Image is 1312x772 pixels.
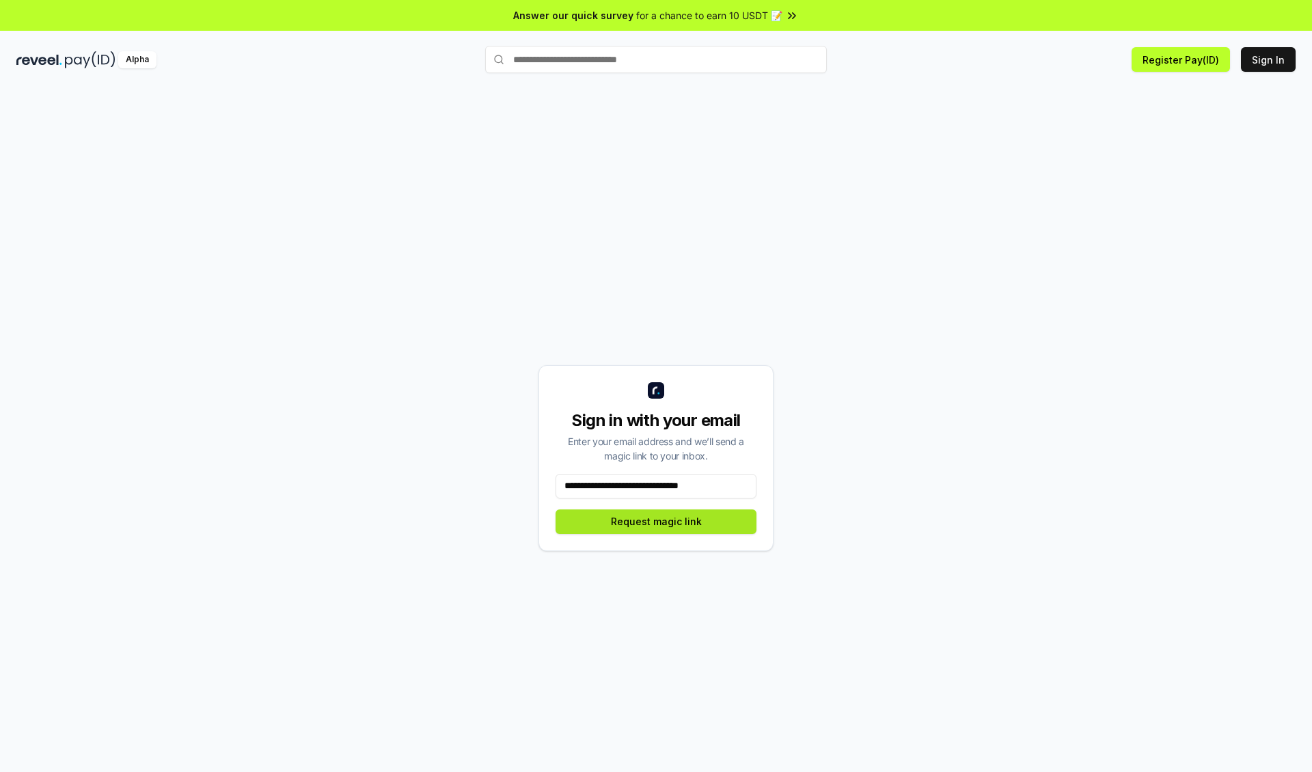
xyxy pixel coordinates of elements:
img: logo_small [648,382,664,399]
button: Request magic link [556,509,756,534]
div: Enter your email address and we’ll send a magic link to your inbox. [556,434,756,463]
div: Alpha [118,51,156,68]
button: Register Pay(ID) [1132,47,1230,72]
img: pay_id [65,51,115,68]
span: for a chance to earn 10 USDT 📝 [636,8,782,23]
div: Sign in with your email [556,410,756,431]
span: Answer our quick survey [513,8,633,23]
button: Sign In [1241,47,1296,72]
img: reveel_dark [16,51,62,68]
